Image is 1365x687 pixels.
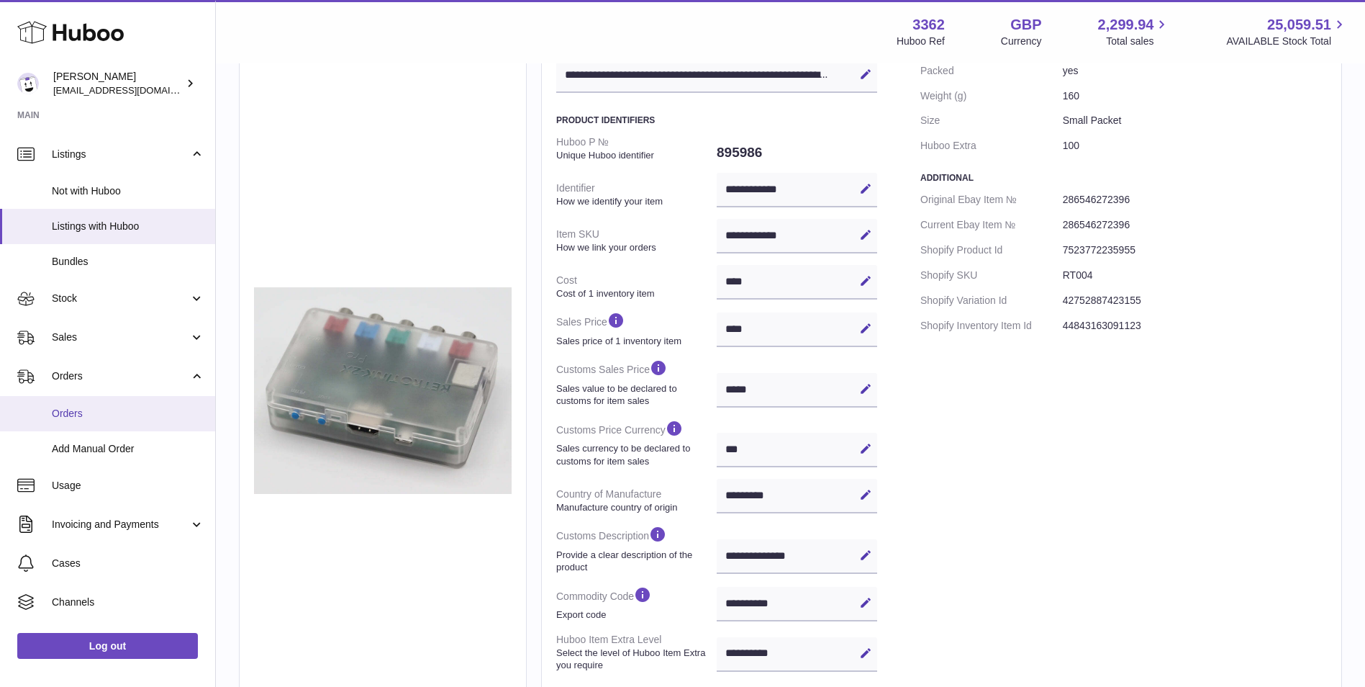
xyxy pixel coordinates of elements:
[920,172,1327,184] h3: Additional
[1267,15,1331,35] span: 25,059.51
[1063,263,1327,288] dd: RT004
[53,70,183,97] div: [PERSON_NAME]
[52,220,204,233] span: Listings with Huboo
[920,133,1063,158] dt: Huboo Extra
[556,627,717,678] dt: Huboo Item Extra Level
[1226,35,1348,48] span: AVAILABLE Stock Total
[920,187,1063,212] dt: Original Ebay Item №
[920,313,1063,338] dt: Shopify Inventory Item Id
[556,482,717,519] dt: Country of Manufacture
[556,501,713,514] strong: Manufacture country of origin
[1063,212,1327,238] dd: 286546272396
[556,353,717,413] dt: Customs Sales Price
[254,287,512,493] img: $_57.JPG
[52,557,204,570] span: Cases
[920,238,1063,263] dt: Shopify Product Id
[912,15,945,35] strong: 3362
[52,255,204,269] span: Bundles
[556,413,717,473] dt: Customs Price Currency
[52,331,189,344] span: Sales
[52,407,204,421] span: Orders
[52,369,189,383] span: Orders
[1063,238,1327,263] dd: 7523772235955
[52,518,189,531] span: Invoicing and Payments
[556,519,717,579] dt: Customs Description
[1098,15,1171,48] a: 2,299.94 Total sales
[556,287,713,300] strong: Cost of 1 inventory item
[556,176,717,213] dt: Identifier
[920,212,1063,238] dt: Current Ebay Item №
[556,305,717,353] dt: Sales Price
[53,84,212,96] span: [EMAIL_ADDRESS][DOMAIN_NAME]
[556,268,717,305] dt: Cost
[920,58,1063,84] dt: Packed
[52,479,204,493] span: Usage
[556,195,713,208] strong: How we identify your item
[556,442,713,467] strong: Sales currency to be declared to customs for item sales
[920,263,1063,288] dt: Shopify SKU
[1063,288,1327,313] dd: 42752887423155
[556,647,713,672] strong: Select the level of Huboo Item Extra you require
[17,73,39,94] img: internalAdmin-3362@internal.huboo.com
[556,549,713,574] strong: Provide a clear description of the product
[1063,313,1327,338] dd: 44843163091123
[52,148,189,161] span: Listings
[920,84,1063,109] dt: Weight (g)
[1063,187,1327,212] dd: 286546272396
[920,108,1063,133] dt: Size
[1063,108,1327,133] dd: Small Packet
[556,114,877,126] h3: Product Identifiers
[17,633,198,659] a: Log out
[1063,84,1327,109] dd: 160
[52,596,204,609] span: Channels
[556,609,713,621] strong: Export code
[52,292,189,305] span: Stock
[1106,35,1170,48] span: Total sales
[1001,35,1042,48] div: Currency
[1063,58,1327,84] dd: yes
[897,35,945,48] div: Huboo Ref
[556,241,713,254] strong: How we link your orders
[52,184,204,198] span: Not with Huboo
[52,442,204,456] span: Add Manual Order
[717,138,877,168] dd: 895986
[1063,133,1327,158] dd: 100
[556,382,713,408] strong: Sales value to be declared to customs for item sales
[556,222,717,259] dt: Item SKU
[556,130,717,167] dt: Huboo P №
[556,149,713,162] strong: Unique Huboo identifier
[920,288,1063,313] dt: Shopify Variation Id
[1098,15,1154,35] span: 2,299.94
[1226,15,1348,48] a: 25,059.51 AVAILABLE Stock Total
[556,580,717,627] dt: Commodity Code
[556,335,713,348] strong: Sales price of 1 inventory item
[1010,15,1041,35] strong: GBP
